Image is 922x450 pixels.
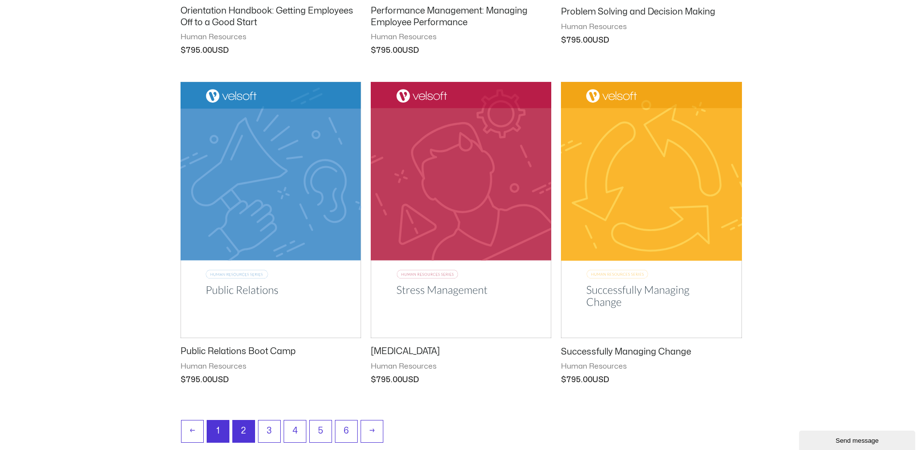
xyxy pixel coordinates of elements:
span: $ [181,47,186,54]
span: Human Resources [371,32,551,42]
bdi: 795.00 [561,376,592,384]
span: Human Resources [181,32,361,42]
bdi: 795.00 [371,47,402,54]
span: $ [561,376,566,384]
bdi: 795.00 [371,376,402,384]
a: Page 4 [284,420,306,442]
span: Page 2 [233,420,255,442]
iframe: chat widget [799,429,917,450]
a: Performance Management: Managing Employee Performance [371,5,551,32]
img: Public Relations Boot Camp [181,82,361,338]
a: → [361,420,383,442]
span: $ [561,36,566,44]
h2: Successfully Managing Change [561,346,741,357]
span: Human Resources [181,362,361,372]
a: Page 1 [207,420,229,442]
h2: Orientation Handbook: Getting Employees Off to a Good Start [181,5,361,28]
nav: Product Pagination [181,420,742,448]
a: Public Relations Boot Camp [181,346,361,361]
a: Problem Solving and Decision Making [561,6,741,22]
span: Human Resources [561,362,741,372]
a: Page 6 [335,420,357,442]
a: [MEDICAL_DATA] [371,346,551,361]
bdi: 795.00 [181,47,212,54]
img: Stress Management Training Materials - Facilitator Kit [371,82,551,338]
a: Successfully Managing Change [561,346,741,362]
h2: Performance Management: Managing Employee Performance [371,5,551,28]
bdi: 795.00 [561,36,592,44]
a: Page 5 [310,420,332,442]
img: Successfully Managing Change [561,82,741,339]
a: Orientation Handbook: Getting Employees Off to a Good Start [181,5,361,32]
a: ← [181,420,203,442]
span: $ [371,47,376,54]
bdi: 795.00 [181,376,212,384]
h2: Problem Solving and Decision Making [561,6,741,17]
h2: Public Relations Boot Camp [181,346,361,357]
span: $ [181,376,186,384]
span: $ [371,376,376,384]
h2: [MEDICAL_DATA] [371,346,551,357]
span: Human Resources [561,22,741,32]
span: Human Resources [371,362,551,372]
a: Page 3 [258,420,280,442]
